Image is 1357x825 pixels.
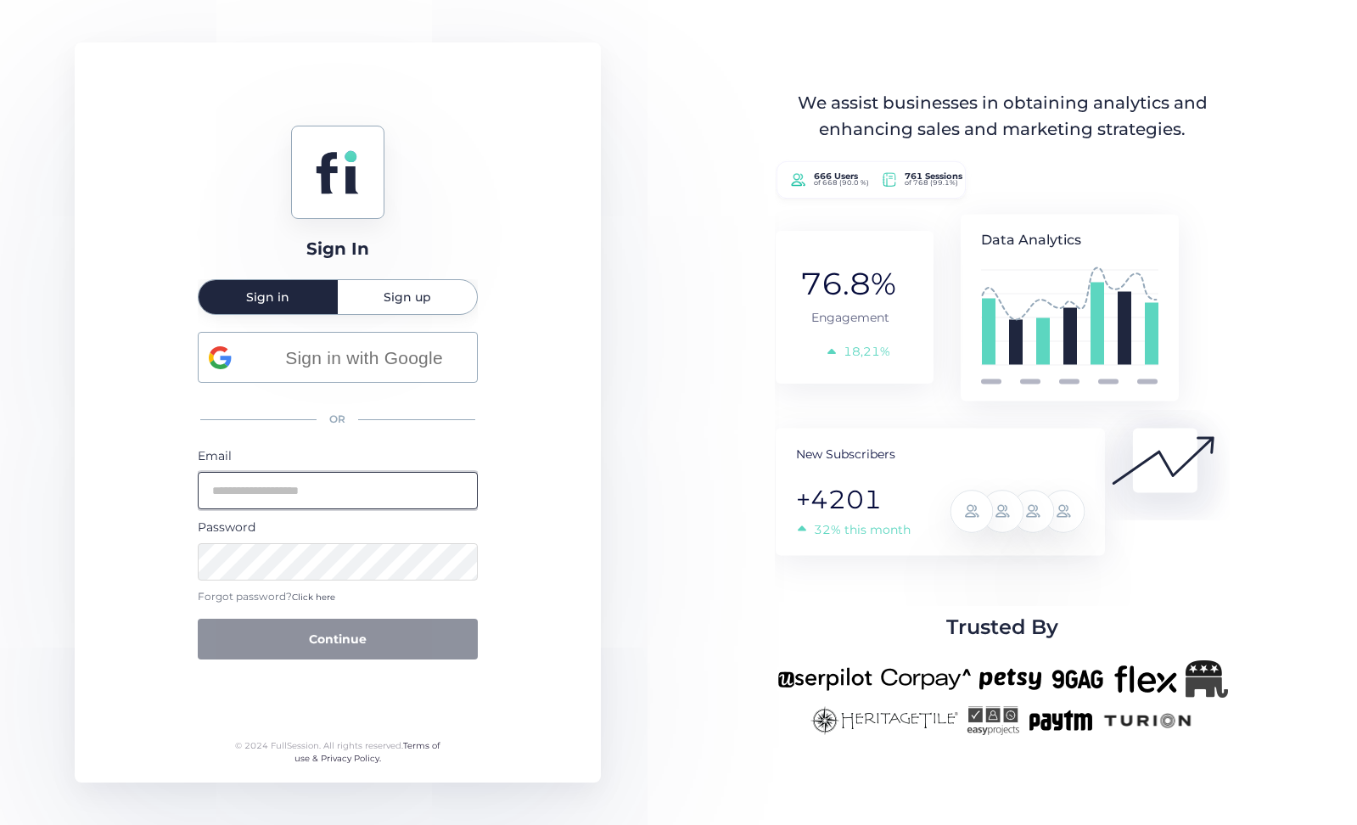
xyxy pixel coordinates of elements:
[292,592,335,603] span: Click here
[1050,660,1106,698] img: 9gag-new.png
[1028,706,1093,735] img: paytm-new.png
[796,446,895,461] tspan: New Subscribers
[906,171,964,182] tspan: 761 Sessions
[812,310,890,325] tspan: Engagement
[810,706,958,735] img: heritagetile-new.png
[777,660,872,698] img: userpilot-new.png
[262,344,467,372] span: Sign in with Google
[198,518,478,536] div: Password
[778,90,1226,143] div: We assist businesses in obtaining analytics and enhancing sales and marketing strategies.
[198,446,478,465] div: Email
[946,611,1058,643] span: Trusted By
[906,178,959,187] tspan: of 768 (99.1%)
[306,236,369,262] div: Sign In
[246,291,289,303] span: Sign in
[198,589,478,605] div: Forgot password?
[801,264,897,301] tspan: 76.8%
[967,706,1019,735] img: easyprojects-new.png
[1114,660,1177,698] img: flex-new.png
[814,171,859,182] tspan: 666 Users
[1102,706,1194,735] img: turion-new.png
[227,739,447,766] div: © 2024 FullSession. All rights reserved.
[384,291,431,303] span: Sign up
[979,660,1041,698] img: petsy-new.png
[844,343,890,358] tspan: 18,21%
[796,484,882,515] tspan: +4201
[981,232,1081,248] tspan: Data Analytics
[1186,660,1228,698] img: Republicanlogo-bw.png
[814,178,869,187] tspan: of 668 (90.0 %)
[814,522,911,537] tspan: 32% this month
[198,401,478,438] div: OR
[881,660,971,698] img: corpay-new.png
[198,619,478,659] button: Continue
